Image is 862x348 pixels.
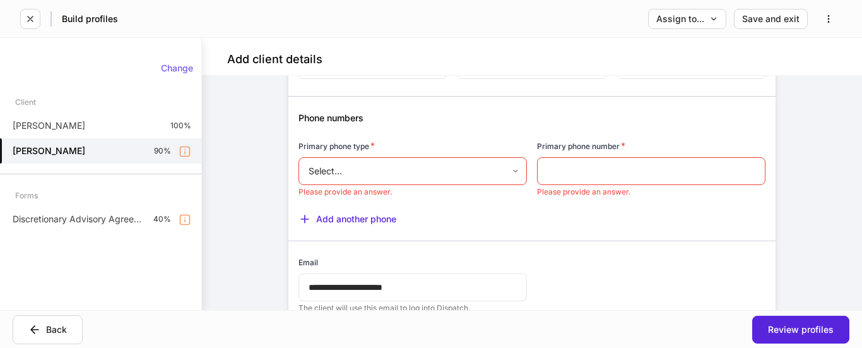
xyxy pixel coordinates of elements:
button: Back [13,315,83,344]
div: Assign to... [656,15,718,23]
div: Change [161,64,193,73]
div: Forms [15,184,38,207]
p: Discretionary Advisory Agreement: Client Wrap Fee [13,213,143,225]
button: Add another phone [298,213,396,225]
h6: Primary phone number [537,140,625,152]
button: Review profiles [752,316,849,344]
p: The client will use this email to log into Dispatch. [298,303,527,313]
button: Assign to... [648,9,726,29]
p: Please provide an answer. [298,187,527,197]
button: Save and exit [734,9,808,29]
div: Review profiles [768,325,834,334]
h4: Add client details [227,52,322,67]
p: [PERSON_NAME] [13,119,85,132]
button: Change [153,58,201,78]
div: Client [15,91,36,113]
div: Save and exit [742,15,800,23]
h6: Email [298,256,318,268]
div: Select... [298,157,526,185]
h6: Primary phone type [298,140,375,152]
p: 100% [170,121,191,131]
p: Please provide an answer. [537,187,765,197]
p: 40% [153,214,171,224]
h5: [PERSON_NAME] [13,145,85,157]
h5: Build profiles [62,13,118,25]
div: Phone numbers [288,97,765,124]
div: Back [28,323,67,336]
p: 90% [154,146,171,156]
